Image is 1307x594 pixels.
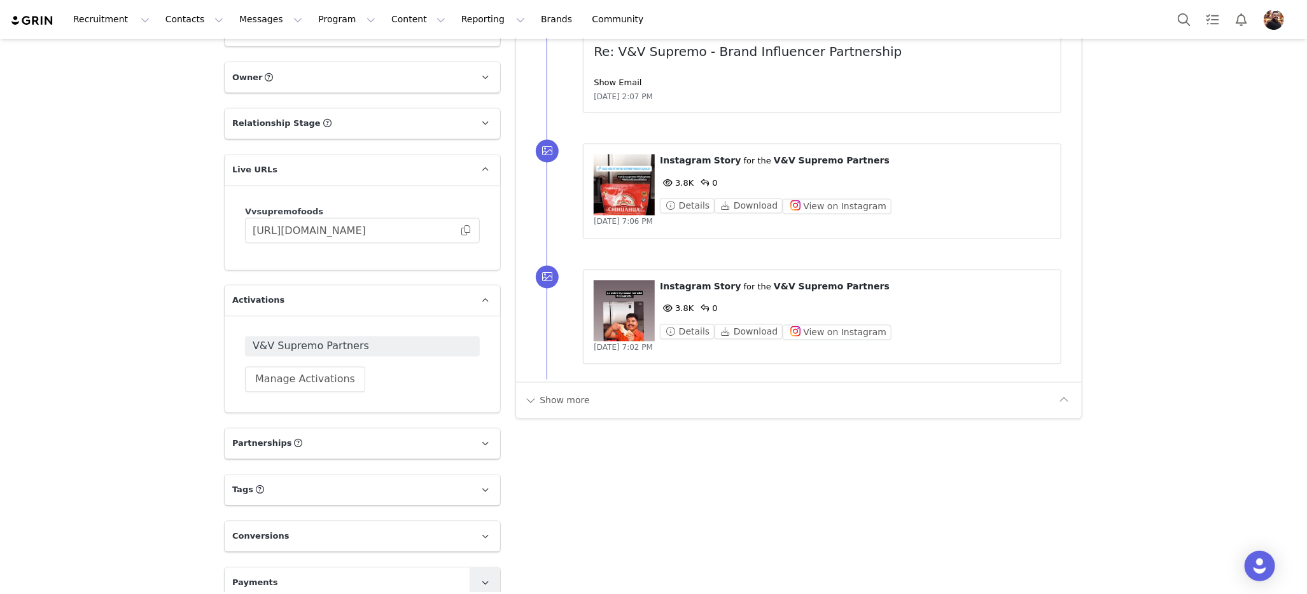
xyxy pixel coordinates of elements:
[384,5,453,34] button: Content
[1256,10,1297,30] button: Profile
[594,343,653,352] span: [DATE] 7:02 PM
[660,198,715,214] button: Details
[10,10,522,24] body: Rich Text Area. Press ALT-0 for help.
[232,294,284,307] span: Activations
[533,5,584,34] a: Brands
[10,15,55,27] img: grin logo
[311,5,383,34] button: Program
[660,282,711,292] span: Instagram
[660,280,1051,294] p: ⁨ ⁩ ⁨ ⁩ for the ⁨ ⁩
[660,155,1051,168] p: ⁨ ⁩ ⁨ ⁩ for the ⁨ ⁩
[594,91,653,102] span: [DATE] 2:07 PM
[774,156,890,166] span: V&V Supremo Partners
[158,5,231,34] button: Contacts
[232,530,290,543] span: Conversions
[715,324,783,340] button: Download
[1264,10,1284,30] img: 43c9f41a-b43c-48fc-839a-a54b02786c64.jpg
[783,202,891,211] a: View on Instagram
[1199,5,1227,34] a: Tasks
[660,304,694,314] span: 3.8K
[524,390,591,411] button: Show more
[232,438,292,450] span: Partnerships
[454,5,533,34] button: Reporting
[774,282,890,292] span: V&V Supremo Partners
[245,367,365,392] button: Manage Activations
[660,179,694,188] span: 3.8K
[253,339,472,354] span: V&V Supremo Partners
[660,156,711,166] span: Instagram
[783,199,891,214] button: View on Instagram
[1170,5,1198,34] button: Search
[232,118,321,130] span: Relationship Stage
[245,207,323,217] span: Vvsupremofoods
[232,5,310,34] button: Messages
[660,324,715,340] button: Details
[232,71,263,84] span: Owner
[697,304,718,314] span: 0
[1227,5,1255,34] button: Notifications
[232,484,253,497] span: Tags
[594,218,653,226] span: [DATE] 7:06 PM
[594,78,641,87] a: Show Email
[585,5,657,34] a: Community
[594,42,1051,61] p: Re: V&V Supremo - Brand Influencer Partnership
[1245,551,1275,581] div: Open Intercom Messenger
[232,577,278,590] span: Payments
[714,282,741,292] span: Story
[232,164,277,177] span: Live URLs
[66,5,157,34] button: Recruitment
[715,198,783,214] button: Download
[697,179,718,188] span: 0
[714,156,741,166] span: Story
[783,328,891,337] a: View on Instagram
[783,325,891,340] button: View on Instagram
